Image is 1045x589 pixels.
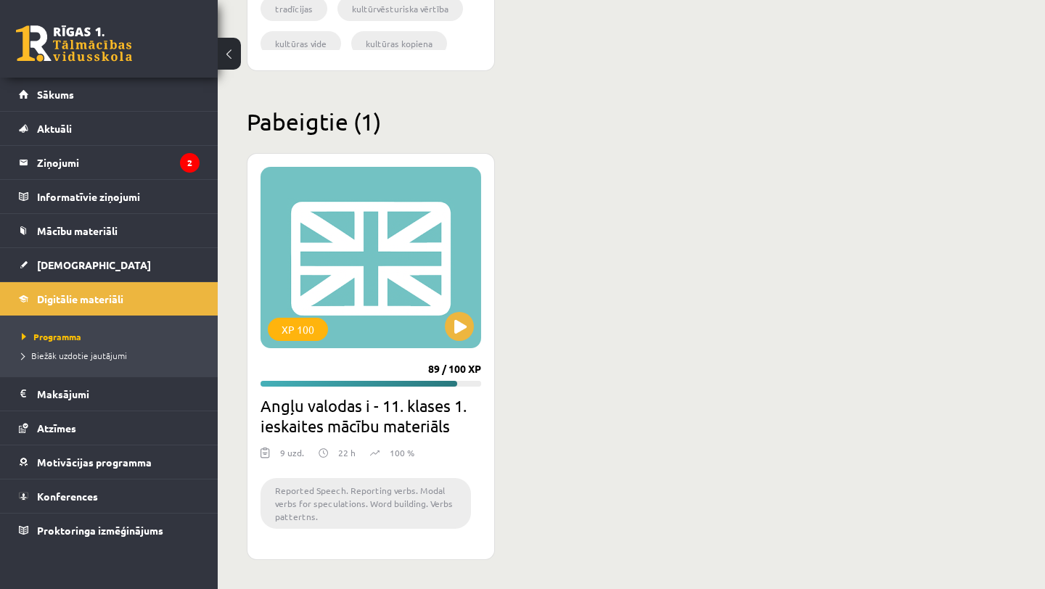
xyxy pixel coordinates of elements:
[19,248,200,281] a: [DEMOGRAPHIC_DATA]
[338,446,356,459] p: 22 h
[19,180,200,213] a: Informatīvie ziņojumi
[37,258,151,271] span: [DEMOGRAPHIC_DATA]
[19,377,200,411] a: Maksājumi
[37,421,76,434] span: Atzīmes
[19,445,200,479] a: Motivācijas programma
[180,153,200,173] i: 2
[37,88,74,101] span: Sākums
[22,349,203,362] a: Biežāk uzdotie jautājumi
[261,395,481,436] h2: Angļu valodas i - 11. klases 1. ieskaites mācību materiāls
[22,330,203,343] a: Programma
[280,446,304,468] div: 9 uzd.
[19,411,200,445] a: Atzīmes
[37,224,118,237] span: Mācību materiāli
[37,122,72,135] span: Aktuāli
[16,25,132,62] a: Rīgas 1. Tālmācības vidusskola
[22,350,127,361] span: Biežāk uzdotie jautājumi
[37,146,200,179] legend: Ziņojumi
[19,146,200,179] a: Ziņojumi2
[261,478,471,529] li: Reported Speech. Reporting verbs. Modal verbs for speculations. Word building. Verbs pattertns.
[37,456,152,469] span: Motivācijas programma
[19,514,200,547] a: Proktoringa izmēģinājums
[37,292,123,305] span: Digitālie materiāli
[37,524,163,537] span: Proktoringa izmēģinājums
[22,331,81,342] span: Programma
[19,214,200,247] a: Mācību materiāli
[37,180,200,213] legend: Informatīvie ziņojumi
[19,479,200,513] a: Konferences
[19,112,200,145] a: Aktuāli
[351,31,447,56] li: kultūras kopiena
[268,318,328,341] div: XP 100
[37,377,200,411] legend: Maksājumi
[261,31,341,56] li: kultūras vide
[37,490,98,503] span: Konferences
[19,282,200,316] a: Digitālie materiāli
[19,78,200,111] a: Sākums
[247,107,1016,136] h2: Pabeigtie (1)
[390,446,414,459] p: 100 %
